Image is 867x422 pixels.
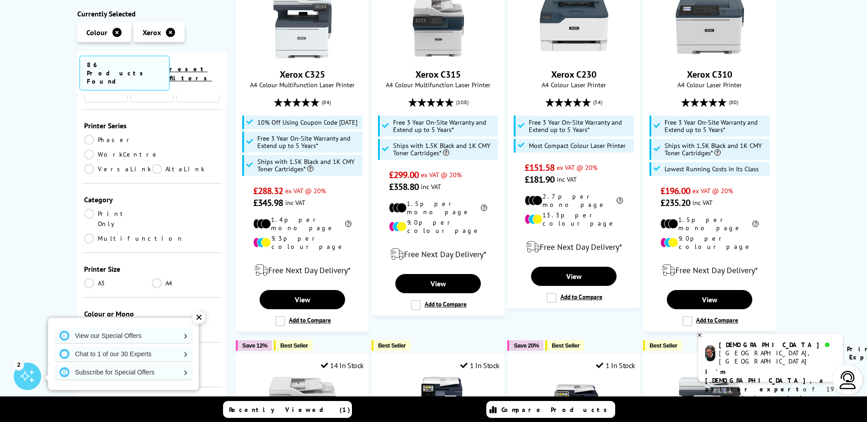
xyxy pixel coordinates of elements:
[705,368,836,420] p: of 19 years! I can help you choose the right product
[682,316,738,326] label: Add to Compare
[84,149,160,159] a: WorkCentre
[692,186,733,195] span: ex VAT @ 20%
[55,328,192,343] a: View our Special Offers
[322,94,331,111] span: (84)
[84,164,152,174] a: VersaLink
[514,342,539,349] span: Save 20%
[377,80,500,89] span: A4 Colour Multifunction Laser Printer
[377,242,500,267] div: modal_delivery
[84,135,152,145] a: Phaser
[275,316,331,326] label: Add to Compare
[649,342,677,349] span: Best Seller
[529,119,632,133] span: Free 3 Year On-Site Warranty and Extend up to 5 Years*
[404,52,473,61] a: Xerox C315
[241,80,364,89] span: A4 Colour Multifunction Laser Printer
[84,278,152,288] a: A3
[596,361,635,370] div: 1 In Stock
[395,274,480,293] a: View
[192,311,205,324] div: ✕
[525,174,554,185] span: £181.90
[692,198,713,207] span: inc VAT
[55,365,192,380] a: Subscribe for Special Offers
[687,69,732,80] a: Xerox C310
[507,340,543,351] button: Save 20%
[593,94,602,111] span: (54)
[529,142,626,149] span: Most Compact Colour Laser Printer
[648,80,771,89] span: A4 Colour Laser Printer
[84,309,220,318] div: Colour or Mono
[257,135,361,149] span: Free 3 Year On-Site Warranty and Extend up to 5 Years*
[378,342,406,349] span: Best Seller
[648,258,771,283] div: modal_delivery
[540,52,608,61] a: Xerox C230
[257,158,361,173] span: Ships with 1.5K Black and 1K CMY Toner Cartridges*
[643,340,682,351] button: Best Seller
[14,359,24,369] div: 2
[260,290,345,309] a: View
[84,121,220,130] div: Printer Series
[241,258,364,283] div: modal_delivery
[393,142,496,157] span: Ships with 1.5K Black and 1K CMY Toner Cartridges*
[143,28,161,37] span: Xerox
[393,119,496,133] span: Free 3 Year On-Site Warranty and Extend up to 5 Years*
[460,361,500,370] div: 1 In Stock
[84,264,220,274] div: Printer Size
[665,119,768,133] span: Free 3 Year On-Site Warranty and Extend up to 5 Years*
[55,347,192,361] a: Chat to 1 of our 30 Experts
[719,349,835,365] div: [GEOGRAPHIC_DATA], [GEOGRAPHIC_DATA]
[253,234,351,251] li: 9.3p per colour page
[719,341,835,349] div: [DEMOGRAPHIC_DATA]
[456,94,468,111] span: (108)
[372,340,410,351] button: Best Seller
[80,56,170,90] span: 86 Products Found
[152,164,220,174] a: AltaLink
[152,278,220,288] a: A4
[389,200,487,216] li: 1.5p per mono page
[421,182,441,191] span: inc VAT
[547,293,602,303] label: Add to Compare
[280,69,325,80] a: Xerox C325
[552,342,580,349] span: Best Seller
[389,181,419,193] span: £358.80
[525,192,623,209] li: 2.7p per mono page
[557,163,597,172] span: ex VAT @ 20%
[84,209,152,229] a: Print Only
[321,361,364,370] div: 14 In Stock
[229,406,351,414] span: Recently Viewed (1)
[705,368,826,393] b: I'm [DEMOGRAPHIC_DATA], a printer expert
[236,340,272,351] button: Save 12%
[512,80,635,89] span: A4 Colour Laser Printer
[84,233,184,243] a: Multifunction
[77,9,227,18] div: Currently Selected
[280,342,308,349] span: Best Seller
[551,69,596,80] a: Xerox C230
[676,52,744,61] a: Xerox C310
[421,170,462,179] span: ex VAT @ 20%
[729,94,738,111] span: (80)
[242,342,267,349] span: Save 12%
[839,371,857,389] img: user-headset-light.svg
[525,211,623,227] li: 13.3p per colour page
[389,169,419,181] span: £299.00
[285,198,305,207] span: inc VAT
[660,216,759,232] li: 1.5p per mono page
[223,401,352,418] a: Recently Viewed (1)
[557,175,577,184] span: inc VAT
[531,267,616,286] a: View
[660,185,690,197] span: £196.00
[84,195,220,204] div: Category
[665,165,759,173] span: Lowest Running Costs in its Class
[285,186,326,195] span: ex VAT @ 20%
[253,185,283,197] span: £288.32
[274,340,313,351] button: Best Seller
[660,197,690,209] span: £235.20
[525,162,554,174] span: £151.58
[501,406,612,414] span: Compare Products
[545,340,584,351] button: Best Seller
[86,28,107,37] span: Colour
[415,69,461,80] a: Xerox C315
[170,65,212,82] a: reset filters
[667,290,752,309] a: View
[389,218,487,235] li: 9.0p per colour page
[253,197,283,209] span: £345.98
